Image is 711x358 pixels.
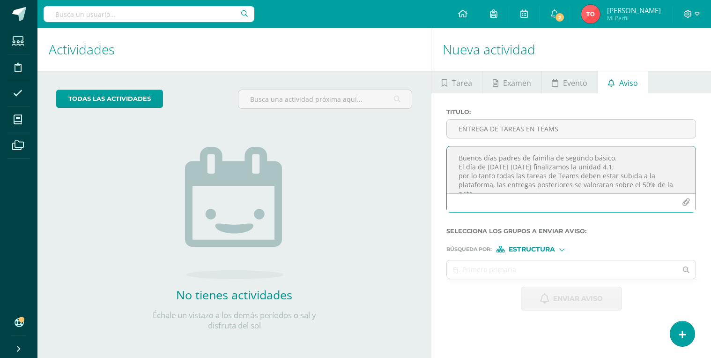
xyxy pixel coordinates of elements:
[581,5,600,23] img: ee555c8c968eea5bde0abcdfcbd02b94.png
[446,108,696,115] label: Titulo :
[141,287,328,303] h2: No tienes actividades
[607,6,661,15] span: [PERSON_NAME]
[555,12,565,23] span: 2
[49,28,420,71] h1: Actividades
[44,6,254,22] input: Busca un usuario...
[563,72,587,94] span: Evento
[447,146,696,193] textarea: Buenos días padres de familia de segundo básico. El día de [DATE] [DATE] finalizamos la unidad 4....
[431,71,482,93] a: Tarea
[509,247,555,252] span: Estructura
[446,228,696,235] label: Selecciona los grupos a enviar aviso :
[542,71,598,93] a: Evento
[452,72,472,94] span: Tarea
[446,247,492,252] span: Búsqueda por :
[503,72,531,94] span: Examen
[553,287,603,310] span: Enviar aviso
[443,28,700,71] h1: Nueva actividad
[141,310,328,331] p: Échale un vistazo a los demás períodos o sal y disfruta del sol
[447,120,696,138] input: Titulo
[521,287,622,311] button: Enviar aviso
[56,90,163,108] a: todas las Actividades
[447,260,677,279] input: Ej. Primero primaria
[482,71,541,93] a: Examen
[185,147,283,279] img: no_activities.png
[238,90,412,108] input: Busca una actividad próxima aquí...
[598,71,648,93] a: Aviso
[619,72,638,94] span: Aviso
[607,14,661,22] span: Mi Perfil
[496,246,567,252] div: [object Object]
